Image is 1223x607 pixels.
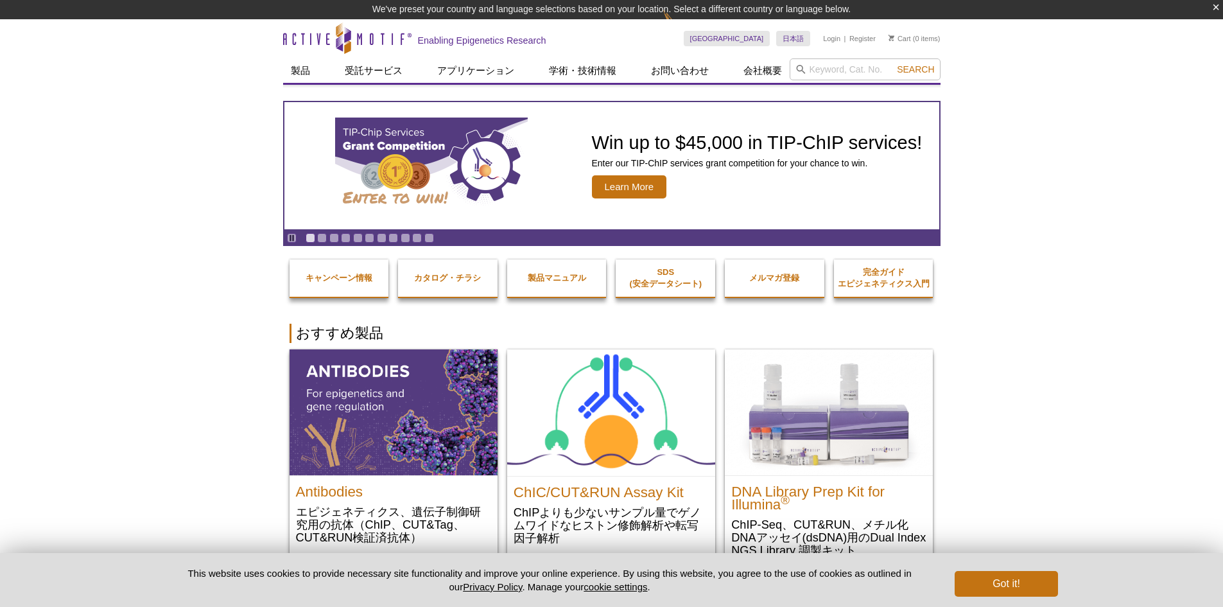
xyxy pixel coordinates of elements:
sup: ® [781,493,790,507]
a: 完全ガイドエピジェネティクス入門 [834,254,933,303]
a: Go to slide 6 [365,233,374,243]
h2: Win up to $45,000 in TIP-ChIP services! [592,133,923,152]
p: ChIP-Seq、CUT&RUN、メチル化DNAアッセイ(dsDNA)用のDual Index NGS Library 調製キット [731,518,926,557]
li: | [844,31,846,46]
h2: ChIC/CUT&RUN Assay Kit [514,480,709,499]
a: Privacy Policy [463,581,522,592]
a: メルマガ登録 [725,260,824,297]
a: TIP-ChIP Services Grant Competition Win up to $45,000 in TIP-ChIP services! Enter our TIP-ChIP se... [284,102,939,229]
a: All Antibodies Antibodies エピジェネティクス、遺伝子制御研究用の抗体（ChIP、CUT&Tag、CUT&RUN検証済抗体） [290,349,498,557]
span: Learn More [592,175,667,198]
a: Go to slide 9 [401,233,410,243]
a: 受託サービス [337,58,410,83]
strong: キャンペーン情報 [306,273,372,283]
p: Enter our TIP-ChIP services grant competition for your chance to win. [592,157,923,169]
h2: おすすめ製品 [290,324,934,343]
a: Go to slide 1 [306,233,315,243]
a: 会社概要 [736,58,790,83]
strong: メルマガ登録 [749,273,799,283]
a: Go to slide 7 [377,233,386,243]
h2: Antibodies [296,479,491,498]
a: Login [823,34,840,43]
a: 製品 [283,58,318,83]
a: Go to slide 4 [341,233,351,243]
a: Go to slide 11 [424,233,434,243]
a: ChIC/CUT&RUN Assay Kit ChIC/CUT&RUN Assay Kit ChIPよりも少ないサンプル量でゲノムワイドなヒストン修飾解析や転写因子解析 [507,349,715,558]
img: TIP-ChIP Services Grant Competition [335,118,528,214]
img: Change Here [663,10,697,40]
article: TIP-ChIP Services Grant Competition [284,102,939,229]
input: Keyword, Cat. No. [790,58,941,80]
a: Go to slide 2 [317,233,327,243]
a: 日本語 [776,31,810,46]
a: アプリケーション [429,58,522,83]
span: Search [897,64,934,75]
a: 製品マニュアル [507,260,607,297]
a: Cart [889,34,911,43]
img: ChIC/CUT&RUN Assay Kit [507,349,715,476]
img: DNA Library Prep Kit for Illumina [725,349,933,475]
a: キャンペーン情報 [290,260,389,297]
a: Register [849,34,876,43]
img: All Antibodies [290,349,498,475]
a: [GEOGRAPHIC_DATA] [684,31,770,46]
a: お問い合わせ [643,58,716,83]
strong: SDS (安全データシート) [629,267,702,288]
strong: カタログ・チラシ [414,273,481,283]
button: Search [893,64,938,75]
p: ChIPよりも少ないサンプル量でゲノムワイドなヒストン修飾解析や転写因子解析 [514,506,709,545]
a: SDS(安全データシート) [616,254,715,303]
a: Go to slide 3 [329,233,339,243]
a: Toggle autoplay [287,233,297,243]
button: cookie settings [584,581,647,592]
p: This website uses cookies to provide necessary site functionality and improve your online experie... [166,567,934,594]
button: Got it! [955,571,1057,597]
a: Go to slide 5 [353,233,363,243]
a: Go to slide 10 [412,233,422,243]
a: カタログ・チラシ [398,260,498,297]
h2: Enabling Epigenetics Research [418,35,546,46]
a: DNA Library Prep Kit for Illumina DNA Library Prep Kit for Illumina® ChIP-Seq、CUT&RUN、メチル化DNAアッセイ... [725,349,933,570]
strong: 完全ガイド エピジェネティクス入門 [838,267,930,288]
a: Go to slide 8 [388,233,398,243]
p: エピジェネティクス、遺伝子制御研究用の抗体（ChIP、CUT&Tag、CUT&RUN検証済抗体） [296,505,491,544]
li: (0 items) [889,31,941,46]
a: 学術・技術情報 [541,58,624,83]
strong: 製品マニュアル [528,273,586,283]
img: Your Cart [889,35,894,41]
h2: DNA Library Prep Kit for Illumina [731,479,926,511]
